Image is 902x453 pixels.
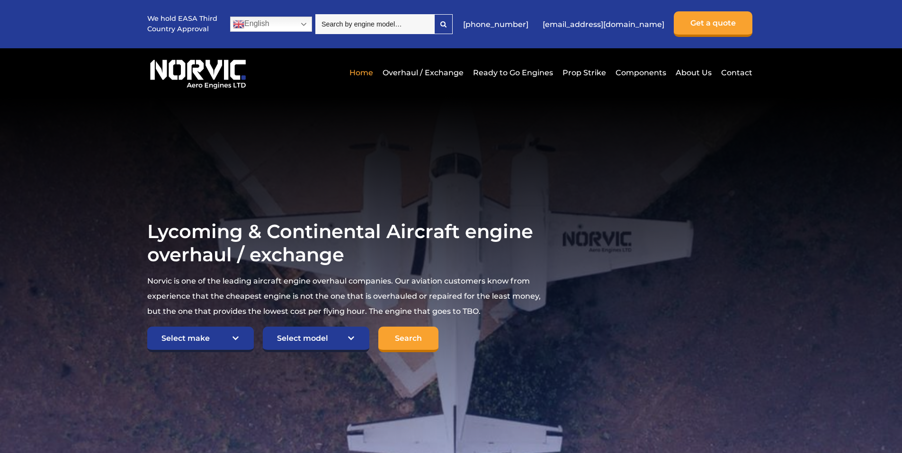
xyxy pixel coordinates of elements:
a: [PHONE_NUMBER] [458,13,533,36]
a: [EMAIL_ADDRESS][DOMAIN_NAME] [538,13,669,36]
input: Search by engine model… [315,14,434,34]
a: English [230,17,312,32]
a: About Us [673,61,714,84]
a: Ready to Go Engines [471,61,555,84]
a: Prop Strike [560,61,608,84]
a: Overhaul / Exchange [380,61,466,84]
h1: Lycoming & Continental Aircraft engine overhaul / exchange [147,220,542,266]
a: Home [347,61,375,84]
a: Components [613,61,669,84]
img: Norvic Aero Engines logo [147,55,249,89]
a: Get a quote [674,11,752,37]
p: We hold EASA Third Country Approval [147,14,218,34]
a: Contact [719,61,752,84]
input: Search [378,327,438,352]
p: Norvic is one of the leading aircraft engine overhaul companies. Our aviation customers know from... [147,274,542,319]
img: en [233,18,244,30]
